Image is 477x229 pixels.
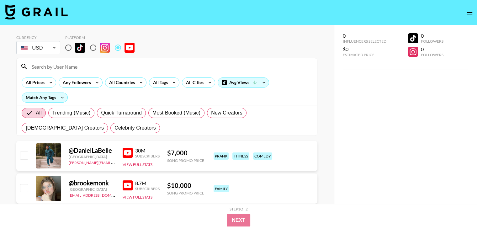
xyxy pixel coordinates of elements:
[105,78,136,87] div: All Countries
[28,61,313,72] input: Search by User Name
[421,39,443,44] div: Followers
[149,78,169,87] div: All Tags
[227,214,250,226] button: Next
[69,179,115,187] div: @ brookemonk
[135,186,160,191] div: Subscribers
[69,154,115,159] div: [GEOGRAPHIC_DATA]
[5,4,68,19] img: Grail Talent
[75,43,85,53] img: TikTok
[36,109,41,117] span: All
[16,35,60,40] div: Currency
[101,109,142,117] span: Quick Turnaround
[421,52,443,57] div: Followers
[253,152,272,160] div: comedy
[69,187,115,192] div: [GEOGRAPHIC_DATA]
[135,180,160,186] div: 8.7M
[18,42,59,53] div: USD
[59,78,92,87] div: Any Followers
[211,109,242,117] span: New Creators
[421,33,443,39] div: 0
[343,39,386,44] div: Influencers Selected
[69,192,132,198] a: [EMAIL_ADDRESS][DOMAIN_NAME]
[167,191,204,195] div: Song Promo Price
[123,148,133,158] img: YouTube
[135,154,160,158] div: Subscribers
[22,78,46,87] div: All Prices
[135,147,160,154] div: 30M
[123,162,152,167] button: View Full Stats
[26,124,104,132] span: [DEMOGRAPHIC_DATA] Creators
[167,182,204,189] div: $ 10,000
[69,146,115,154] div: @ DanielLaBelle
[421,46,443,52] div: 0
[69,159,162,165] a: [PERSON_NAME][EMAIL_ADDRESS][DOMAIN_NAME]
[152,109,200,117] span: Most Booked (Music)
[52,109,91,117] span: Trending (Music)
[114,124,156,132] span: Celebrity Creators
[167,158,204,163] div: Song Promo Price
[123,195,152,200] button: View Full Stats
[167,149,204,157] div: $ 7,000
[125,43,135,53] img: YouTube
[123,180,133,190] img: YouTube
[182,78,205,87] div: All Cities
[218,78,269,87] div: Avg Views
[232,152,249,160] div: fitness
[343,33,386,39] div: 0
[463,6,476,19] button: open drawer
[65,35,140,40] div: Platform
[22,93,67,102] div: Match Any Tags
[343,52,386,57] div: Estimated Price
[230,207,248,211] div: Step 1 of 2
[343,46,386,52] div: $0
[214,185,229,192] div: family
[100,43,110,53] img: Instagram
[214,152,229,160] div: prank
